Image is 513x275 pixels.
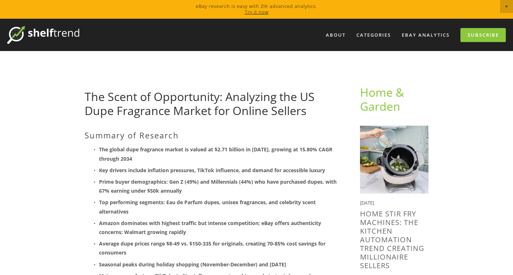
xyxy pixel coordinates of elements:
strong: Top performing segments: Eau de Parfum dupes, unisex fragrances, and celebrity scent alternatives [99,199,317,215]
strong: Prime buyer demographics: Gen Z (49%) and Millennials (44%) who have purchased dupes, with 67% ea... [99,178,338,194]
img: ShelfTrend [7,26,79,44]
div: Categories [352,29,396,41]
img: Home Stir Fry Machines: The Kitchen Automation Trend Creating Millionaire Sellers [360,125,429,194]
a: About [321,29,350,41]
a: Subscribe [460,28,506,42]
a: Home & Garden [360,84,407,114]
a: Home Stir Fry Machines: The Kitchen Automation Trend Creating Millionaire Sellers [360,209,424,270]
strong: Amazon dominates with highest traffic but intense competition; eBay offers authenticity concerns;... [99,220,323,235]
strong: Average dupe prices range $8-49 vs. $150-335 for originals, creating 70-85% cost savings for cons... [99,240,327,256]
time: [DATE] [360,200,374,206]
a: Try it now [245,9,269,15]
strong: Key drivers include inflation pressures, TikTok influence, and demand for accessible luxury [99,167,325,174]
a: eBay Analytics [397,29,454,41]
strong: Seasonal peaks during holiday shopping (November-December) and [DATE] [99,261,286,268]
h2: Summary of Research [85,130,337,140]
strong: The global dupe fragrance market is valued at $2.71 billion in [DATE], growing at 15.80% CAGR thr... [99,146,334,162]
a: The Scent of Opportunity: Analyzing the US Dupe Fragrance Market for Online Sellers [85,89,315,118]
